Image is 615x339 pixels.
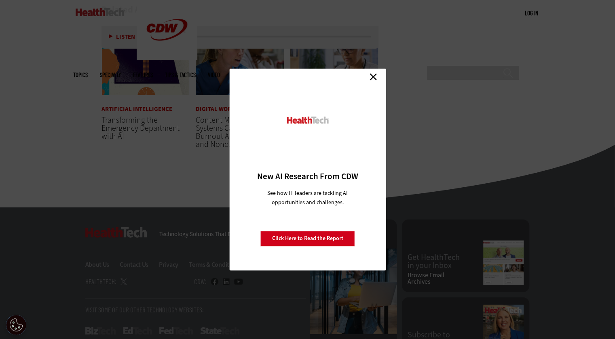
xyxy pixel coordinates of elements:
p: See how IT leaders are tackling AI opportunities and challenges. [258,188,357,207]
a: Click Here to Read the Report [260,231,355,246]
h3: New AI Research From CDW [243,171,372,182]
button: Open Preferences [6,315,26,335]
img: HealthTech_0.png [285,116,330,124]
div: Cookie Settings [6,315,26,335]
a: Close [367,71,379,83]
